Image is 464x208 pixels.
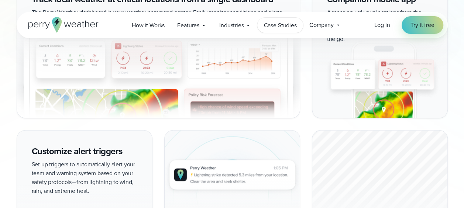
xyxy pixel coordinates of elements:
[264,21,296,30] span: Case Studies
[132,21,165,30] span: How it Works
[309,21,334,30] span: Company
[402,16,443,34] a: Try it free
[257,18,303,33] a: Case Studies
[312,30,447,118] img: Perry weather app
[17,22,300,118] img: Perry Weather dashboard
[410,21,434,30] span: Try it free
[374,21,390,30] a: Log in
[374,21,390,29] span: Log in
[219,21,244,30] span: Industries
[177,21,199,30] span: Features
[126,18,171,33] a: How it Works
